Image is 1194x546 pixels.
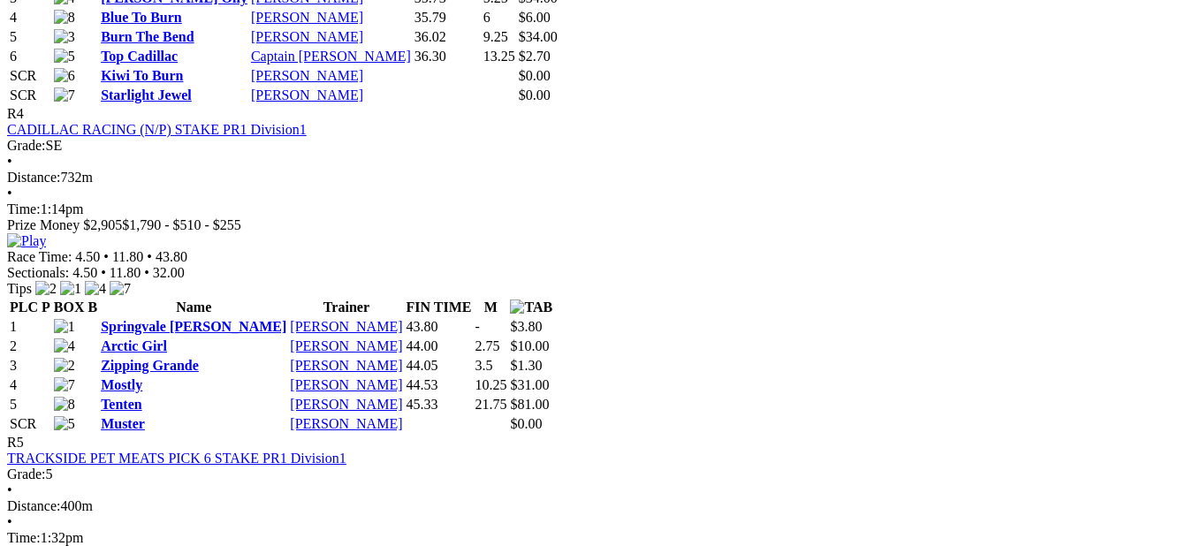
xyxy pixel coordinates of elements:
img: 2 [54,358,75,374]
div: 732m [7,170,1187,186]
span: $1.30 [510,358,542,373]
span: • [7,514,12,529]
td: 5 [9,28,51,46]
td: 35.79 [414,9,481,27]
span: Tips [7,281,32,296]
td: 36.30 [414,48,481,65]
span: 11.80 [112,249,143,264]
span: $1,790 - $510 - $255 [122,217,241,232]
a: Springvale [PERSON_NAME] [101,319,286,334]
td: 44.05 [405,357,472,375]
td: 45.33 [405,396,472,413]
a: Zipping Grande [101,358,199,373]
th: FIN TIME [405,299,472,316]
img: 8 [54,397,75,413]
span: P [42,300,50,315]
td: 5 [9,396,51,413]
td: 44.53 [405,376,472,394]
td: 2 [9,337,51,355]
span: $2.70 [519,49,551,64]
div: 5 [7,466,1187,482]
span: R4 [7,106,24,121]
td: 4 [9,9,51,27]
span: 32.00 [153,265,185,280]
span: Grade: [7,138,46,153]
text: 3.5 [475,358,492,373]
a: Starlight Jewel [101,87,192,102]
a: [PERSON_NAME] [290,416,402,431]
span: PLC [10,300,38,315]
a: Muster [101,416,145,431]
span: Distance: [7,498,60,513]
span: Time: [7,530,41,545]
span: • [7,154,12,169]
span: Time: [7,201,41,216]
span: R5 [7,435,24,450]
a: TRACKSIDE PET MEATS PICK 6 STAKE PR1 Division1 [7,451,346,466]
span: $81.00 [510,397,549,412]
span: 4.50 [72,265,97,280]
text: 6 [483,10,491,25]
text: 10.25 [475,377,506,392]
a: Top Cadillac [101,49,178,64]
span: • [144,265,149,280]
a: [PERSON_NAME] [290,358,402,373]
td: 3 [9,357,51,375]
span: $0.00 [510,416,542,431]
img: Play [7,233,46,249]
td: SCR [9,415,51,433]
td: 36.02 [414,28,481,46]
a: Tenten [101,397,142,412]
td: 4 [9,376,51,394]
span: $31.00 [510,377,549,392]
span: $6.00 [519,10,551,25]
span: $10.00 [510,338,549,353]
span: B [87,300,97,315]
th: Trainer [289,299,403,316]
td: 43.80 [405,318,472,336]
img: 5 [54,49,75,64]
a: [PERSON_NAME] [251,68,363,83]
img: 7 [54,87,75,103]
span: Distance: [7,170,60,185]
a: Burn The Bend [101,29,194,44]
text: 2.75 [475,338,499,353]
div: 1:14pm [7,201,1187,217]
td: 44.00 [405,337,472,355]
a: Blue To Burn [101,10,182,25]
a: [PERSON_NAME] [290,338,402,353]
a: [PERSON_NAME] [251,29,363,44]
span: BOX [54,300,85,315]
span: • [147,249,152,264]
span: $3.80 [510,319,542,334]
img: 3 [54,29,75,45]
a: [PERSON_NAME] [290,319,402,334]
span: $0.00 [519,68,551,83]
img: 1 [60,281,81,297]
span: 4.50 [75,249,100,264]
th: M [474,299,507,316]
span: • [103,249,109,264]
img: 6 [54,68,75,84]
a: [PERSON_NAME] [251,10,363,25]
img: 4 [54,338,75,354]
div: SE [7,138,1187,154]
span: $34.00 [519,29,558,44]
div: 1:32pm [7,530,1187,546]
span: • [7,186,12,201]
span: 11.80 [110,265,141,280]
text: 21.75 [475,397,506,412]
a: [PERSON_NAME] [290,377,402,392]
img: 7 [110,281,131,297]
img: 7 [54,377,75,393]
th: Name [100,299,287,316]
td: 1 [9,318,51,336]
span: • [7,482,12,497]
a: Captain [PERSON_NAME] [251,49,411,64]
img: 5 [54,416,75,432]
text: - [475,319,479,334]
span: Race Time: [7,249,72,264]
a: [PERSON_NAME] [290,397,402,412]
td: 6 [9,48,51,65]
a: [PERSON_NAME] [251,87,363,102]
